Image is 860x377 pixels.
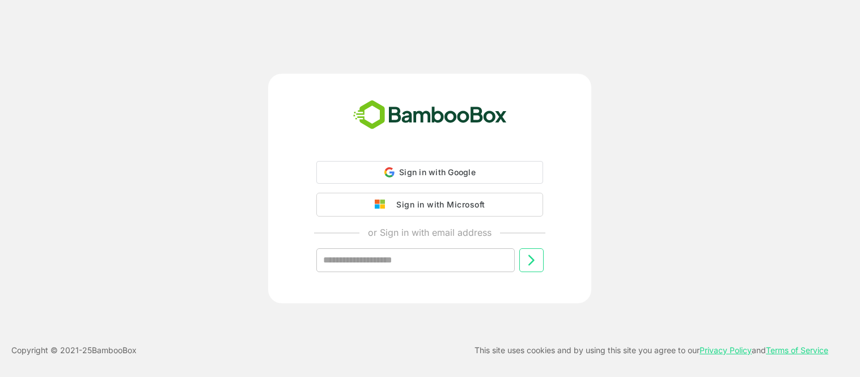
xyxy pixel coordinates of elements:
img: bamboobox [347,96,513,134]
button: Sign in with Microsoft [316,193,543,217]
p: This site uses cookies and by using this site you agree to our and [475,344,828,357]
p: or Sign in with email address [368,226,492,239]
span: Sign in with Google [399,167,476,177]
a: Terms of Service [766,345,828,355]
p: Copyright © 2021- 25 BambooBox [11,344,137,357]
div: Sign in with Google [316,161,543,184]
img: google [375,200,391,210]
div: Sign in with Microsoft [391,197,485,212]
a: Privacy Policy [700,345,752,355]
